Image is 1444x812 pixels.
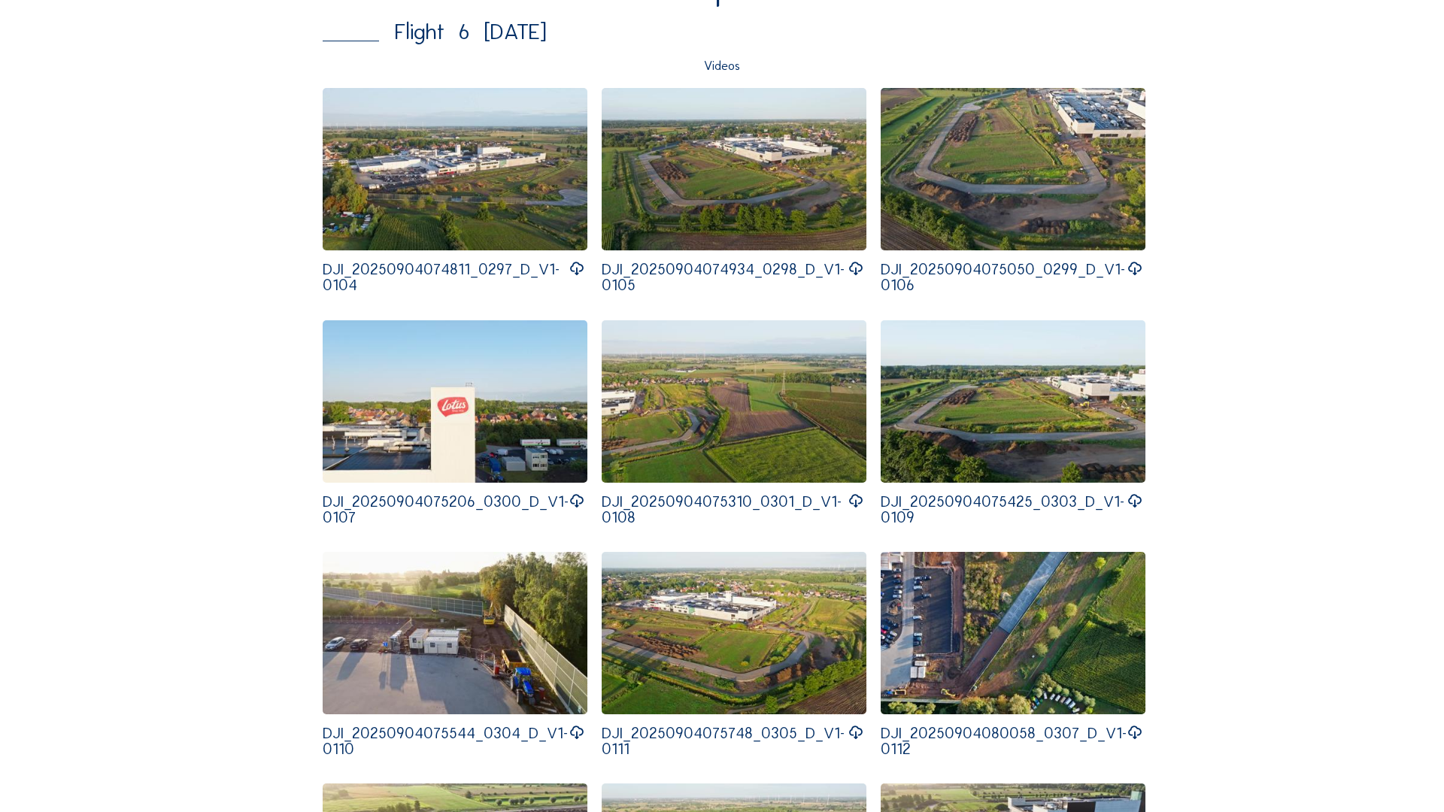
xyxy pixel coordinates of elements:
p: DJI_20250904075748_0305_D_V1-0111 [602,726,848,757]
div: 6 [459,21,469,43]
p: DJI_20250904080058_0307_D_V1-0112 [881,726,1127,757]
img: Thumbnail for 240 [881,88,1145,250]
img: Thumbnail for 244 [323,552,587,714]
div: Videos [323,59,1121,72]
p: DJI_20250904074811_0297_D_V1-0104 [323,262,569,293]
p: DJI_20250904075544_0304_D_V1-0110 [323,726,569,757]
img: Thumbnail for 243 [881,320,1145,483]
p: DJI_20250904075050_0299_D_V1-0106 [881,262,1127,293]
p: DJI_20250904075425_0303_D_V1-0109 [881,494,1127,526]
div: Flight [323,21,1107,43]
p: DJI_20250904075206_0300_D_V1-0107 [323,494,569,526]
img: Thumbnail for 241 [323,320,587,483]
img: Thumbnail for 242 [602,320,866,483]
img: Thumbnail for 239 [602,88,866,250]
p: DJI_20250904074934_0298_D_V1-0105 [602,262,848,293]
p: DJI_20250904075310_0301_D_V1-0108 [602,494,848,526]
img: Thumbnail for 246 [881,552,1145,714]
img: Thumbnail for 238 [323,88,587,250]
div: [DATE] [484,21,547,43]
img: Thumbnail for 245 [602,552,866,714]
